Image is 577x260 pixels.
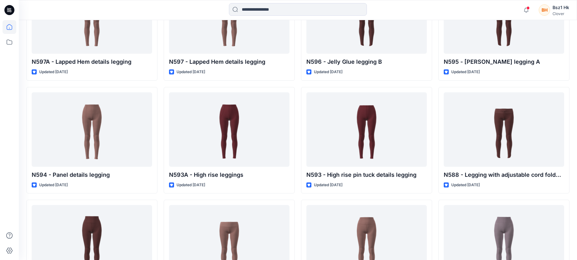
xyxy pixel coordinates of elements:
div: Bsz1 Hk [553,4,569,11]
a: N593A - High rise leggings [169,92,289,167]
p: N597 - Lapped Hem details legging [169,57,289,66]
p: N595 - [PERSON_NAME] legging A [444,57,564,66]
p: Updated [DATE] [451,182,480,188]
p: Updated [DATE] [451,69,480,75]
p: Updated [DATE] [314,69,342,75]
p: N588 - Legging with adjustable cord folded waistband [444,171,564,179]
p: N593 - High rise pin tuck details legging [306,171,427,179]
a: N594 - Panel details legging [32,92,152,167]
p: N596 - Jelly Glue legging B [306,57,427,66]
p: Updated [DATE] [39,182,68,188]
p: N594 - Panel details legging [32,171,152,179]
div: Clover [553,11,569,16]
p: Updated [DATE] [177,69,205,75]
p: Updated [DATE] [314,182,342,188]
a: N593 - High rise pin tuck details legging [306,92,427,167]
p: N593A - High rise leggings [169,171,289,179]
a: N588 - Legging with adjustable cord folded waistband [444,92,564,167]
p: Updated [DATE] [177,182,205,188]
p: N597A - Lapped Hem details legging [32,57,152,66]
p: Updated [DATE] [39,69,68,75]
div: BH [539,4,550,16]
